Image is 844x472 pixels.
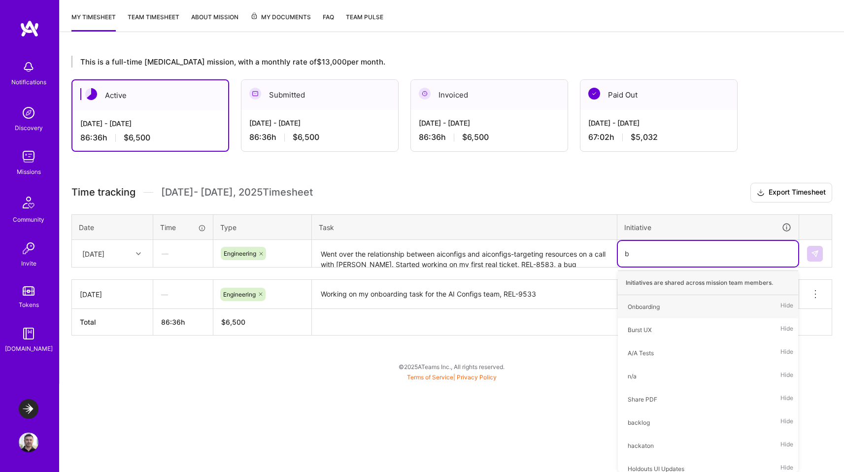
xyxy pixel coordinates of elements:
div: n/a [628,371,637,381]
img: Community [17,191,40,214]
div: Onboarding [628,302,660,312]
span: Hide [780,439,793,452]
span: Hide [780,300,793,313]
a: My timesheet [71,12,116,32]
i: icon Chevron [136,251,141,256]
div: Invite [21,258,36,269]
div: © 2025 ATeams Inc., All rights reserved. [59,354,844,379]
div: 86:36 h [419,132,560,142]
img: LaunchDarkly: Experimentation Delivery Team [19,399,38,419]
span: $5,032 [631,132,658,142]
th: Date [72,214,153,240]
div: Missions [17,167,41,177]
img: tokens [23,286,34,296]
a: User Avatar [16,433,41,452]
div: Burst UX [628,325,652,335]
div: 67:02 h [588,132,729,142]
img: Submitted [249,88,261,100]
div: Submitted [241,80,398,110]
span: $6,500 [462,132,489,142]
a: Team timesheet [128,12,179,32]
span: Engineering [223,291,256,298]
span: Hide [780,393,793,406]
span: $6,500 [293,132,319,142]
img: bell [19,57,38,77]
div: Active [72,80,228,110]
img: discovery [19,103,38,123]
th: Total [72,309,153,336]
span: Hide [780,346,793,360]
div: — [154,240,212,267]
img: Invoiced [419,88,431,100]
th: 86:36h [153,309,213,336]
a: Terms of Service [407,373,453,381]
th: Task [312,214,617,240]
img: teamwork [19,147,38,167]
textarea: Working on my onboarding task for the AI Configs team, REL-9533 [313,281,616,308]
button: Export Timesheet [750,183,832,202]
span: | [407,373,497,381]
span: Team Pulse [346,13,383,21]
div: [DATE] [82,248,104,259]
div: 86:36 h [80,133,220,143]
th: Type [213,214,312,240]
div: [DATE] - [DATE] [588,118,729,128]
div: [DATE] - [DATE] [419,118,560,128]
span: Engineering [224,250,256,257]
img: User Avatar [19,433,38,452]
a: FAQ [323,12,334,32]
th: $6,500 [213,309,312,336]
div: Paid Out [580,80,737,110]
div: Invoiced [411,80,568,110]
span: $6,500 [124,133,150,143]
a: Privacy Policy [457,373,497,381]
div: [DOMAIN_NAME] [5,343,53,354]
a: LaunchDarkly: Experimentation Delivery Team [16,399,41,419]
span: Hide [780,416,793,429]
span: Hide [780,323,793,337]
div: [DATE] [80,289,145,300]
span: My Documents [250,12,311,23]
div: Initiatives are shared across mission team members. [618,270,798,295]
div: Initiative [624,222,792,233]
a: Team Pulse [346,12,383,32]
div: — [153,281,213,307]
div: This is a full-time [MEDICAL_DATA] mission, with a monthly rate of $13,000 per month. [71,56,789,67]
i: icon Download [757,188,765,198]
div: backlog [628,417,650,428]
a: About Mission [191,12,238,32]
div: Time [160,222,206,233]
div: hackaton [628,440,654,451]
span: Hide [780,370,793,383]
img: guide book [19,324,38,343]
img: Active [85,88,97,100]
a: My Documents [250,12,311,32]
div: Community [13,214,44,225]
div: Notifications [11,77,46,87]
div: [DATE] - [DATE] [249,118,390,128]
div: Discovery [15,123,43,133]
img: Paid Out [588,88,600,100]
textarea: Went over the relationship between aiconfigs and aiconfigs-targeting resources on a call with [PE... [313,241,616,267]
img: logo [20,20,39,37]
div: 86:36 h [249,132,390,142]
div: [DATE] - [DATE] [80,118,220,129]
span: Time tracking [71,186,135,199]
div: Share PDF [628,394,657,405]
div: A/A Tests [628,348,654,358]
span: [DATE] - [DATE] , 2025 Timesheet [161,186,313,199]
img: Invite [19,238,38,258]
div: Tokens [19,300,39,310]
img: Submit [811,250,819,258]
